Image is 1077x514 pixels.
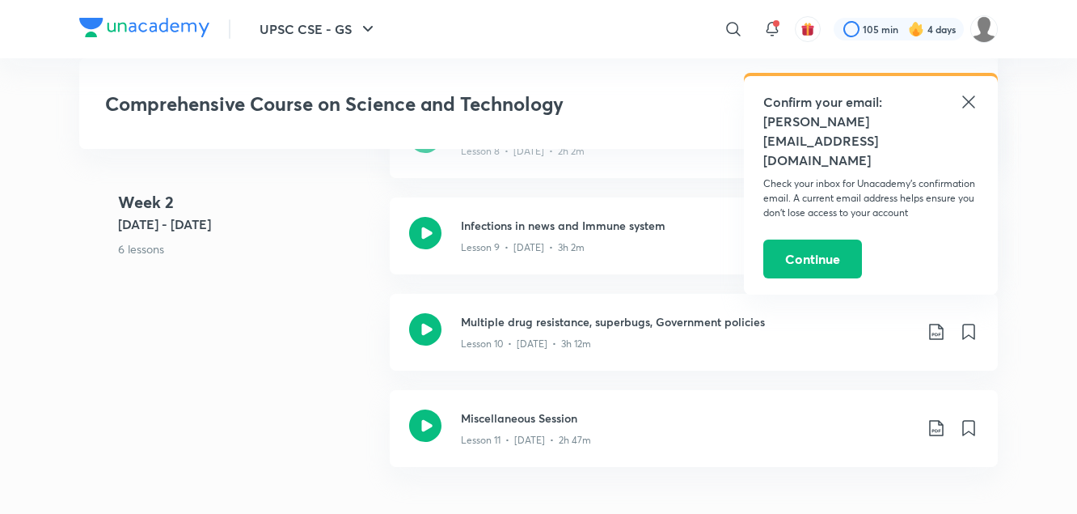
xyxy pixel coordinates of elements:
[461,217,914,234] h3: Infections in news and Immune system
[461,410,914,427] h3: Miscellaneous Session
[118,215,377,234] h5: [DATE] - [DATE]
[118,240,377,257] p: 6 lessons
[461,144,585,159] p: Lesson 8 • [DATE] • 2h 2m
[390,294,998,390] a: Multiple drug resistance, superbugs, Government policiesLesson 10 • [DATE] • 3h 12m
[908,21,924,37] img: streak
[390,390,998,486] a: Miscellaneous SessionLesson 11 • [DATE] • 2h 47m
[105,92,738,116] h3: Comprehensive Course on Science and Technology
[118,190,377,215] h4: Week 2
[79,18,209,41] a: Company Logo
[250,13,387,45] button: UPSC CSE - GS
[390,101,998,198] a: DNA fingerprinting, DNA Profiling billLesson 8 • [DATE] • 2h 2m
[763,240,862,278] button: Continue
[461,240,585,255] p: Lesson 9 • [DATE] • 3h 2m
[763,176,978,220] p: Check your inbox for Unacademy’s confirmation email. A current email address helps ensure you don...
[763,112,978,170] h5: [PERSON_NAME][EMAIL_ADDRESS][DOMAIN_NAME]
[461,313,914,330] h3: Multiple drug resistance, superbugs, Government policies
[795,16,821,42] button: avatar
[970,15,998,43] img: LEKHA
[79,18,209,37] img: Company Logo
[461,433,591,448] p: Lesson 11 • [DATE] • 2h 47m
[461,337,591,351] p: Lesson 10 • [DATE] • 3h 12m
[763,92,978,112] h5: Confirm your email:
[800,22,815,36] img: avatar
[390,198,998,294] a: Infections in news and Immune systemLesson 9 • [DATE] • 3h 2m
